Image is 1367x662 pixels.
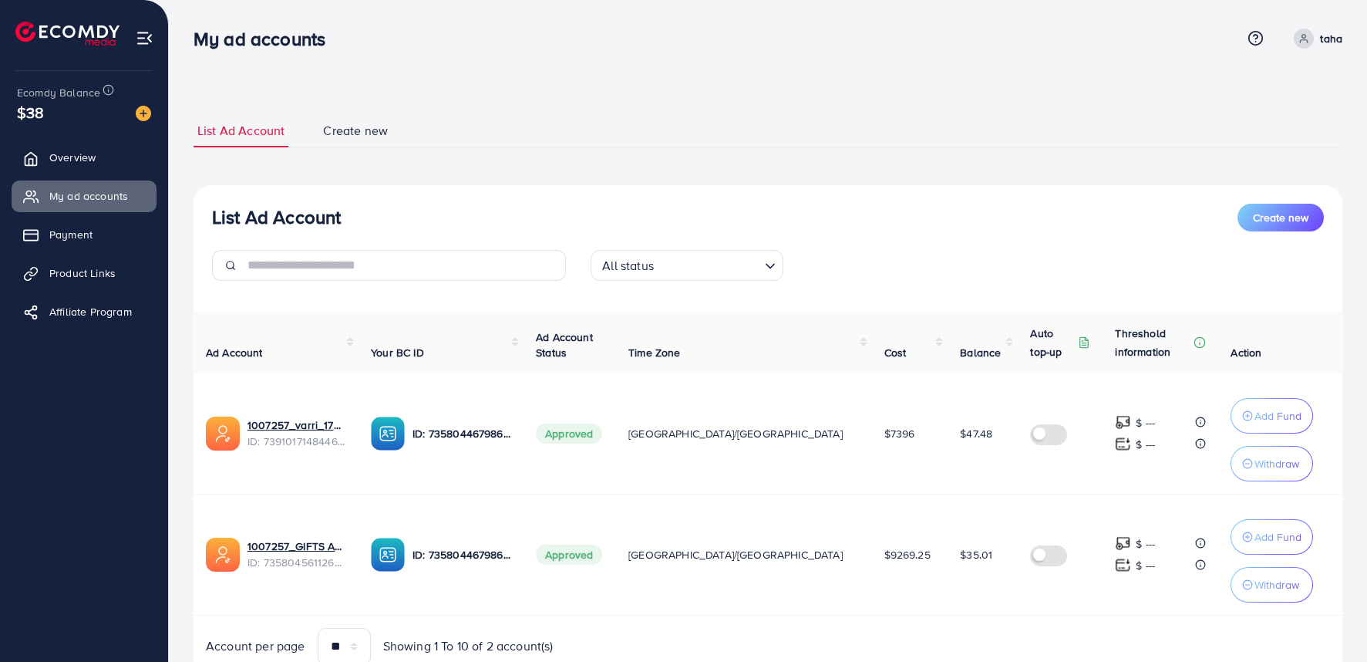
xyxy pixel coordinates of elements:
span: Your BC ID [371,345,424,360]
span: Time Zone [628,345,680,360]
h3: My ad accounts [194,28,338,50]
span: Affiliate Program [49,304,132,319]
span: [GEOGRAPHIC_DATA]/[GEOGRAPHIC_DATA] [628,547,843,562]
div: Search for option [591,250,783,281]
span: All status [599,255,657,277]
button: Withdraw [1231,567,1313,603]
span: Product Links [49,265,116,281]
a: taha [1288,29,1342,49]
a: Payment [12,219,157,250]
img: ic-ba-acc.ded83a64.svg [371,417,405,451]
span: [GEOGRAPHIC_DATA]/[GEOGRAPHIC_DATA] [628,426,843,441]
span: Ad Account Status [536,329,593,360]
img: ic-ba-acc.ded83a64.svg [371,538,405,572]
p: Threshold information [1115,324,1190,361]
span: $38 [17,101,44,123]
p: ID: 7358044679864254480 [412,545,511,564]
p: Withdraw [1254,454,1299,473]
p: $ --- [1136,556,1155,575]
button: Withdraw [1231,446,1313,481]
span: ID: 7358045611263918081 [247,555,346,570]
p: Auto top-up [1030,324,1075,361]
div: <span class='underline'>1007257_GIFTS ADS_1713178508862</span></br>7358045611263918081 [247,539,346,570]
span: List Ad Account [197,122,285,140]
img: image [136,106,151,121]
span: Overview [49,150,96,165]
span: Create new [1253,210,1308,225]
a: Overview [12,142,157,173]
span: ID: 7391017148446998544 [247,434,346,449]
img: menu [136,29,153,47]
img: logo [15,22,120,46]
span: $35.01 [960,547,992,562]
img: top-up amount [1115,436,1131,452]
h3: List Ad Account [212,206,341,228]
button: Create new [1237,204,1324,231]
span: $7396 [884,426,915,441]
p: Withdraw [1254,576,1299,594]
p: $ --- [1136,435,1155,454]
p: $ --- [1136,535,1155,553]
span: Balance [960,345,1001,360]
button: Add Fund [1231,398,1313,434]
p: Add Fund [1254,407,1301,425]
input: Search for option [658,252,759,277]
p: taha [1320,29,1342,48]
img: ic-ads-acc.e4c84228.svg [206,417,240,451]
span: Action [1231,345,1261,360]
span: Showing 1 To 10 of 2 account(s) [383,637,554,655]
a: Product Links [12,258,157,289]
p: Add Fund [1254,528,1301,546]
span: Approved [536,545,602,565]
span: $47.48 [960,426,992,441]
span: Payment [49,227,93,242]
span: Cost [884,345,907,360]
span: Create new [323,122,388,140]
span: Account per page [206,637,305,655]
img: top-up amount [1115,414,1131,431]
span: Approved [536,424,602,444]
img: ic-ads-acc.e4c84228.svg [206,538,240,572]
a: My ad accounts [12,181,157,211]
img: top-up amount [1115,535,1131,552]
iframe: Chat [1301,593,1355,650]
span: Ecomdy Balance [17,85,100,100]
img: top-up amount [1115,557,1131,573]
a: 1007257_varri_1720855285387 [247,417,346,433]
div: <span class='underline'>1007257_varri_1720855285387</span></br>7391017148446998544 [247,417,346,449]
a: 1007257_GIFTS ADS_1713178508862 [247,539,346,554]
p: ID: 7358044679864254480 [412,424,511,443]
span: Ad Account [206,345,263,360]
span: My ad accounts [49,188,128,204]
a: Affiliate Program [12,296,157,327]
span: $9269.25 [884,547,931,562]
button: Add Fund [1231,519,1313,555]
p: $ --- [1136,414,1155,432]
